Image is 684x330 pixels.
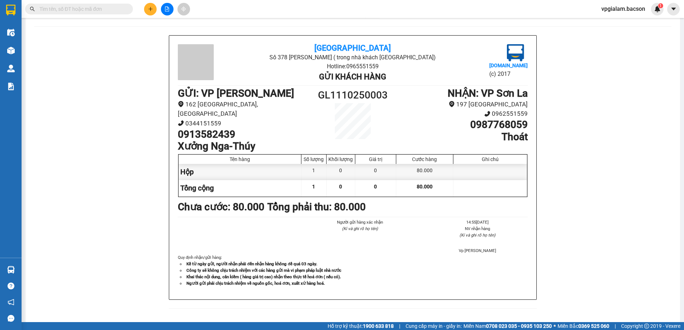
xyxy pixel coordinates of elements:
strong: Công ty sẽ không chịu trách nhiệm với các hàng gửi mà vi phạm pháp luật nhà nước [186,268,341,273]
div: Số lượng [303,156,324,162]
span: ⚪️ [554,325,556,327]
li: 162 [GEOGRAPHIC_DATA], [GEOGRAPHIC_DATA] [178,100,309,119]
button: file-add [161,3,174,15]
span: 0 [339,184,342,189]
div: Giá trị [357,156,394,162]
img: icon-new-feature [654,6,661,12]
span: vpgialam.bacson [596,4,651,13]
span: Cung cấp máy in - giấy in: [406,322,462,330]
span: plus [148,6,153,12]
b: Tổng phải thu: 80.000 [267,201,366,213]
span: copyright [644,324,649,329]
img: logo-vxr [6,5,15,15]
div: 80.000 [396,164,453,180]
input: Tìm tên, số ĐT hoặc mã đơn [40,5,124,13]
h1: Xưởng Nga-Thúy [178,140,309,152]
img: warehouse-icon [7,47,15,54]
li: Người gửi hàng xác nhận [310,219,410,225]
span: | [399,322,400,330]
b: GỬI : VP [PERSON_NAME] [178,87,294,99]
li: Hotline: 0965551559 [236,62,469,71]
div: Cước hàng [398,156,451,162]
li: NV nhận hàng [427,225,528,232]
h1: 0913582439 [178,128,309,141]
span: 80.000 [417,184,433,189]
b: [DOMAIN_NAME] [489,63,528,68]
button: plus [144,3,157,15]
span: file-add [165,6,170,12]
button: aim [177,3,190,15]
li: Vp [PERSON_NAME] [427,247,528,254]
div: 1 [301,164,327,180]
b: Gửi khách hàng [319,72,386,81]
strong: Kể từ ngày gửi, người nhận phải đến nhận hàng không để quá 03 ngày. [186,261,317,266]
div: Tên hàng [180,156,299,162]
span: environment [449,101,455,107]
li: Số 378 [PERSON_NAME] ( trong nhà khách [GEOGRAPHIC_DATA]) [236,53,469,62]
i: (Kí và ghi rõ họ tên) [342,226,378,231]
button: caret-down [667,3,680,15]
span: 1 [312,184,315,189]
img: warehouse-icon [7,65,15,72]
span: caret-down [670,6,677,12]
li: 0962551559 [397,109,528,119]
div: 0 [327,164,355,180]
span: search [30,6,35,12]
img: solution-icon [7,83,15,90]
b: Chưa cước : 80.000 [178,201,264,213]
div: Quy định nhận/gửi hàng : [178,254,528,287]
img: warehouse-icon [7,266,15,274]
strong: Khai thác nội dung, cân kiểm ( hàng giá trị cao) nhận theo thực tế hoá đơn ( nếu có). [186,274,341,279]
span: notification [8,299,14,306]
span: Miền Nam [463,322,552,330]
div: 0 [355,164,396,180]
div: Hộp [179,164,301,180]
b: [GEOGRAPHIC_DATA] [314,43,391,52]
span: message [8,315,14,322]
span: 1 [659,3,662,8]
span: Tổng cộng [180,184,214,192]
strong: 1900 633 818 [363,323,394,329]
span: environment [178,101,184,107]
li: 0344151559 [178,119,309,128]
strong: Người gửi phải chịu trách nhiệm về nguồn gốc, hoá đơn, xuất xứ hàng hoá. [186,281,325,286]
li: 197 [GEOGRAPHIC_DATA] [397,100,528,109]
span: | [615,322,616,330]
div: Ghi chú [455,156,525,162]
b: NHẬN : VP Sơn La [448,87,528,99]
span: Miền Bắc [558,322,609,330]
strong: 0369 525 060 [578,323,609,329]
li: (c) 2017 [489,69,528,78]
span: Hỗ trợ kỹ thuật: [328,322,394,330]
span: question-circle [8,283,14,289]
h1: Thoát [397,131,528,143]
span: 0 [374,184,377,189]
strong: 0708 023 035 - 0935 103 250 [486,323,552,329]
div: Khối lượng [328,156,353,162]
img: logo.jpg [507,44,524,61]
i: (Kí và ghi rõ họ tên) [459,233,495,238]
img: warehouse-icon [7,29,15,36]
h1: 0987768059 [397,119,528,131]
span: phone [178,120,184,126]
span: aim [181,6,186,12]
li: 14:55[DATE] [427,219,528,225]
h1: GL1110250003 [309,87,397,103]
span: phone [484,111,490,117]
sup: 1 [658,3,663,8]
